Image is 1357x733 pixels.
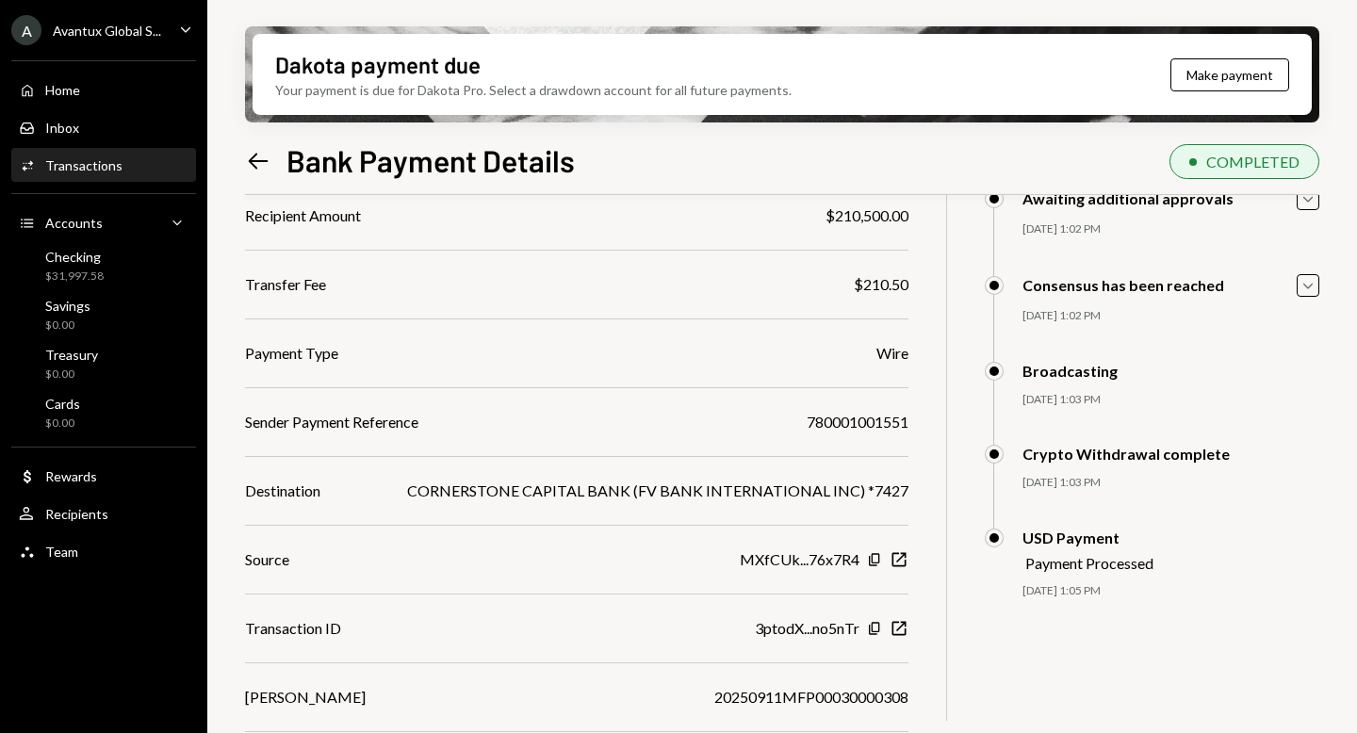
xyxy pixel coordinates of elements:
div: Recipients [45,506,108,522]
div: $0.00 [45,318,90,334]
div: Cards [45,396,80,412]
div: Wire [876,342,908,365]
div: $0.00 [45,366,98,383]
div: Team [45,544,78,560]
div: Sender Payment Reference [245,411,418,433]
a: Recipients [11,497,196,530]
div: Recipient Amount [245,204,361,227]
div: Broadcasting [1022,362,1118,380]
div: Source [245,548,289,571]
div: Dakota payment due [275,49,481,80]
a: Checking$31,997.58 [11,243,196,288]
div: Home [45,82,80,98]
button: Make payment [1170,58,1289,91]
a: Cards$0.00 [11,390,196,435]
div: 3ptodX...no5nTr [755,617,859,640]
div: Payment Processed [1025,554,1153,572]
div: Your payment is due for Dakota Pro. Select a drawdown account for all future payments. [275,80,792,100]
div: [DATE] 1:03 PM [1022,392,1320,408]
div: MXfCUk...76x7R4 [740,548,859,571]
div: $0.00 [45,415,80,432]
div: Destination [245,480,320,502]
div: Inbox [45,120,79,136]
h1: Bank Payment Details [286,141,575,179]
div: 780001001551 [807,411,908,433]
div: Payment Type [245,342,338,365]
div: USD Payment [1022,529,1153,546]
div: [PERSON_NAME] [245,686,366,709]
div: Checking [45,249,104,265]
div: [DATE] 1:05 PM [1022,583,1320,599]
a: Transactions [11,148,196,182]
div: Transactions [45,157,123,173]
div: COMPLETED [1206,153,1300,171]
a: Inbox [11,110,196,144]
div: Accounts [45,215,103,231]
div: Awaiting additional approvals [1022,189,1234,207]
a: Team [11,534,196,568]
div: CORNERSTONE CAPITAL BANK (FV BANK INTERNATIONAL INC) *7427 [407,480,908,502]
a: Rewards [11,459,196,493]
div: [DATE] 1:03 PM [1022,475,1320,491]
div: Consensus has been reached [1022,276,1224,294]
div: Transaction ID [245,617,341,640]
div: A [11,15,41,45]
div: Treasury [45,347,98,363]
div: $31,997.58 [45,269,104,285]
div: [DATE] 1:02 PM [1022,221,1320,237]
div: $210.50 [854,273,908,296]
div: [DATE] 1:02 PM [1022,308,1320,324]
div: Avantux Global S... [53,23,161,39]
a: Home [11,73,196,106]
div: 20250911MFP00030000308 [714,686,908,709]
div: Crypto Withdrawal complete [1022,445,1230,463]
div: Transfer Fee [245,273,326,296]
div: $210,500.00 [826,204,908,227]
a: Treasury$0.00 [11,341,196,386]
div: Savings [45,298,90,314]
a: Accounts [11,205,196,239]
div: Rewards [45,468,97,484]
a: Savings$0.00 [11,292,196,337]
